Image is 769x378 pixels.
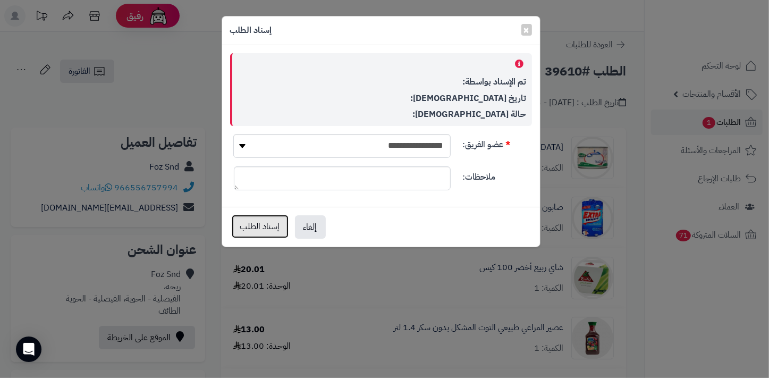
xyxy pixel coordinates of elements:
label: عضو الفريق: [459,134,536,151]
button: إلغاء [295,215,326,239]
h4: إسناد الطلب [230,24,272,37]
span: × [523,22,530,38]
strong: تم الإسناد بواسطة: [463,75,527,88]
strong: حالة [DEMOGRAPHIC_DATA]: [413,108,527,121]
strong: تاريخ [DEMOGRAPHIC_DATA]: [411,92,527,105]
label: ملاحظات: [459,166,536,183]
button: Close [521,24,532,36]
div: Open Intercom Messenger [16,337,41,362]
button: إسناد الطلب [232,215,289,238]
